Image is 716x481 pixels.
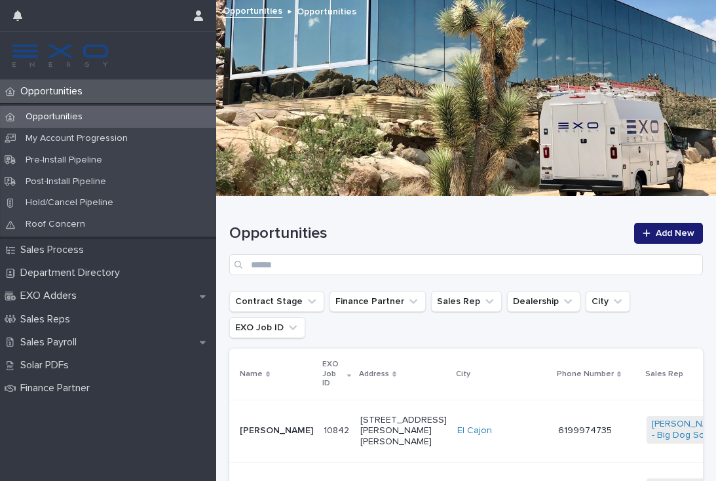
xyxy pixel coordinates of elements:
[15,176,117,187] p: Post-Install Pipeline
[15,244,94,256] p: Sales Process
[431,291,502,312] button: Sales Rep
[229,254,703,275] input: Search
[507,291,580,312] button: Dealership
[229,317,305,338] button: EXO Job ID
[15,359,79,372] p: Solar PDFs
[557,367,614,381] p: Phone Number
[15,382,100,394] p: Finance Partner
[15,155,113,166] p: Pre-Install Pipeline
[360,415,447,448] p: [STREET_ADDRESS][PERSON_NAME][PERSON_NAME]
[656,229,694,238] span: Add New
[240,367,263,381] p: Name
[297,3,356,18] p: Opportunities
[229,224,626,243] h1: Opportunities
[229,291,324,312] button: Contract Stage
[645,367,683,381] p: Sales Rep
[456,367,470,381] p: City
[240,425,313,436] p: [PERSON_NAME]
[330,291,426,312] button: Finance Partner
[223,3,282,18] a: Opportunities
[324,423,352,436] p: 10842
[15,290,87,302] p: EXO Adders
[322,357,344,391] p: EXO Job ID
[15,111,93,123] p: Opportunities
[15,313,81,326] p: Sales Reps
[15,197,124,208] p: Hold/Cancel Pipeline
[15,267,130,279] p: Department Directory
[634,223,703,244] a: Add New
[586,291,630,312] button: City
[457,425,492,436] a: El Cajon
[15,85,93,98] p: Opportunities
[15,219,96,230] p: Roof Concern
[15,133,138,144] p: My Account Progression
[558,426,612,435] a: 6199974735
[15,336,87,349] p: Sales Payroll
[359,367,389,381] p: Address
[10,43,110,69] img: FKS5r6ZBThi8E5hshIGi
